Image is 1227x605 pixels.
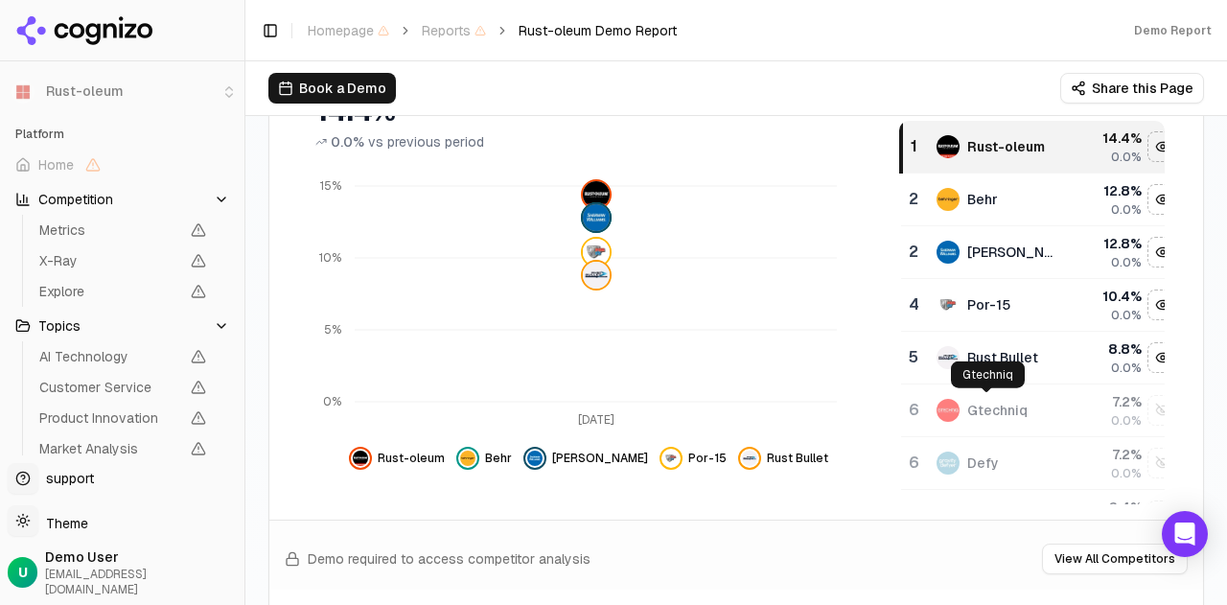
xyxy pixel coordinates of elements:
[967,401,1028,420] div: Gtechniq
[901,174,1179,226] tr: 2behrBehr12.8%0.0%Hide behr data
[39,347,179,366] span: AI Technology
[583,204,610,231] img: sherwin-williams
[901,384,1179,437] tr: 6gtechniqGtechniq7.2%0.0%Show gtechniq data
[1073,445,1142,464] div: 7.2 %
[331,132,364,151] span: 0.0%
[937,346,960,369] img: rust bullet
[38,155,74,175] span: Home
[967,454,999,473] div: Defy
[909,346,917,369] div: 5
[39,282,179,301] span: Explore
[967,295,1010,314] div: Por-15
[527,451,543,466] img: sherwin-williams
[901,279,1179,332] tr: 4por-15Por-1510.4%0.0%Hide por-15 data
[901,121,1179,174] tr: 1rust-oleumRust-oleum14.4%0.0%Hide rust-oleum data
[8,184,237,215] button: Competition
[378,451,445,466] span: Rust-oleum
[937,241,960,264] img: sherwin-williams
[38,469,94,488] span: support
[39,378,179,397] span: Customer Service
[320,178,341,194] tspan: 15%
[1073,128,1142,148] div: 14.4 %
[967,243,1057,262] div: [PERSON_NAME]
[18,563,28,582] span: U
[1147,131,1178,162] button: Hide rust-oleum data
[738,447,828,470] button: Hide rust bullet data
[937,188,960,211] img: behr
[1111,255,1142,270] span: 0.0%
[308,21,677,40] nav: breadcrumb
[909,241,917,264] div: 2
[8,311,237,341] button: Topics
[456,447,512,470] button: Hide behr data
[578,412,614,428] tspan: [DATE]
[967,190,998,209] div: Behr
[1147,290,1178,320] button: Hide por-15 data
[45,547,237,567] span: Demo User
[38,190,113,209] span: Competition
[38,316,81,336] span: Topics
[901,437,1179,490] tr: 6defyDefy7.2%0.0%Show defy data
[909,452,917,475] div: 6
[1162,511,1208,557] div: Open Intercom Messenger
[937,452,960,475] img: defy
[268,73,396,104] button: Book a Demo
[1111,150,1142,165] span: 0.0%
[909,188,917,211] div: 2
[1073,339,1142,359] div: 8.8 %
[937,293,960,316] img: por-15
[660,447,727,470] button: Hide por-15 data
[39,251,179,270] span: X-Ray
[688,451,727,466] span: Por-15
[1073,287,1142,306] div: 10.4 %
[1147,237,1178,268] button: Hide sherwin-williams data
[909,293,917,316] div: 4
[967,348,1038,367] div: Rust Bullet
[1111,308,1142,323] span: 0.0%
[901,490,1179,543] tr: 6.4%Show ready seal data
[1147,448,1178,478] button: Show defy data
[8,119,237,150] div: Platform
[1073,392,1142,411] div: 7.2 %
[39,221,179,240] span: Metrics
[1134,23,1212,38] div: Demo Report
[663,451,679,466] img: por-15
[767,451,828,466] span: Rust Bullet
[962,367,1013,383] p: Gtechniq
[583,262,610,289] img: rust bullet
[315,94,861,128] div: 14.4%
[39,439,179,458] span: Market Analysis
[1147,395,1178,426] button: Show gtechniq data
[583,181,610,208] img: rust-oleum
[1111,466,1142,481] span: 0.0%
[937,135,960,158] img: rust-oleum
[523,447,648,470] button: Hide sherwin-williams data
[1147,500,1178,531] button: Show ready seal data
[1073,181,1142,200] div: 12.8 %
[1147,342,1178,373] button: Hide rust bullet data
[1073,234,1142,253] div: 12.8 %
[909,399,917,422] div: 6
[349,447,445,470] button: Hide rust-oleum data
[353,451,368,466] img: rust-oleum
[1111,202,1142,218] span: 0.0%
[319,250,341,266] tspan: 10%
[422,21,486,40] span: Reports
[38,515,88,532] span: Theme
[324,322,341,337] tspan: 5%
[1060,73,1204,104] button: Share this Page
[901,226,1179,279] tr: 2sherwin-williams[PERSON_NAME]12.8%0.0%Hide sherwin-williams data
[519,21,677,40] span: Rust-oleum Demo Report
[308,549,590,569] span: Demo required to access competitor analysis
[1147,184,1178,215] button: Hide behr data
[901,332,1179,384] tr: 5rust bulletRust Bullet8.8%0.0%Hide rust bullet data
[1073,498,1142,517] div: 6.4 %
[308,21,389,40] span: Homepage
[742,451,757,466] img: rust bullet
[911,135,917,158] div: 1
[485,451,512,466] span: Behr
[1111,413,1142,429] span: 0.0%
[967,137,1045,156] div: Rust-oleum
[323,394,341,409] tspan: 0%
[552,451,648,466] span: [PERSON_NAME]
